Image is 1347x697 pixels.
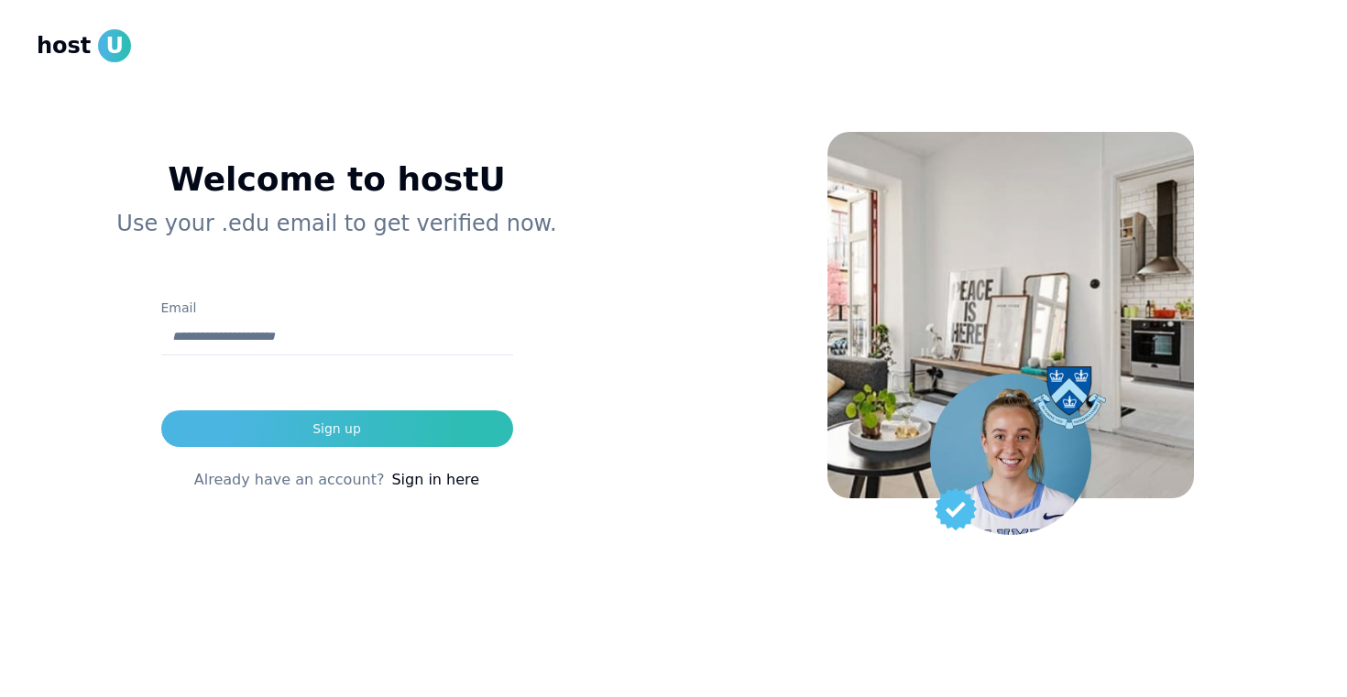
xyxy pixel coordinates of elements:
[66,209,608,238] p: Use your .edu email to get verified now.
[161,410,513,447] button: Sign up
[37,31,91,60] span: host
[66,161,608,198] h1: Welcome to hostU
[37,29,131,62] a: hostU
[1033,366,1106,430] img: Columbia university
[930,374,1091,535] img: Student
[194,469,385,491] span: Already have an account?
[827,132,1194,498] img: House Background
[161,300,197,315] label: Email
[312,419,361,438] div: Sign up
[98,29,131,62] span: U
[391,469,479,491] a: Sign in here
